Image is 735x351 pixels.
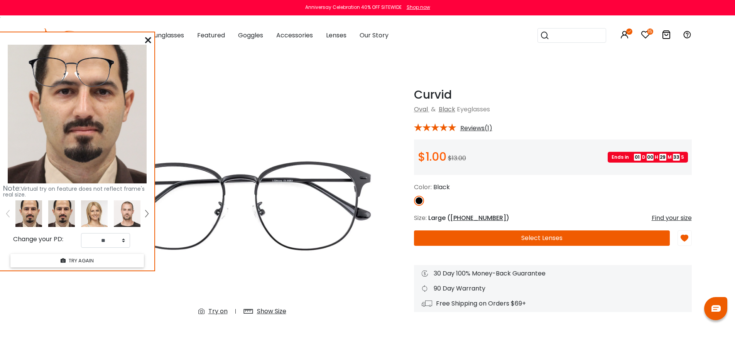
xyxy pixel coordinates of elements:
[418,148,446,165] span: $1.00
[360,31,389,40] span: Our Story
[422,269,684,278] div: 30 Day 100% Money-Back Guarantee
[276,31,313,40] span: Accessories
[15,200,42,227] img: 311188.png
[145,210,148,217] img: right.png
[101,88,383,322] img: Curvid Black Metal Eyeglasses , NosePads Frames from ABBE Glasses
[439,105,455,114] a: Black
[208,307,228,316] div: Try on
[414,183,432,191] span: Color:
[612,154,633,161] span: Ends in
[197,31,225,40] span: Featured
[257,307,286,316] div: Show Size
[326,31,346,40] span: Lenses
[305,4,402,11] div: Anniversay Celebration 40% OFF SITEWIDE
[711,305,721,312] img: chat
[634,154,641,161] span: 01
[428,213,509,222] span: Large ( )
[460,125,492,132] span: Reviews(1)
[3,183,21,193] span: Note:
[48,200,75,227] img: 311187.png
[105,31,138,40] span: Eyeglasses
[414,230,670,246] button: Select Lenses
[81,200,108,227] img: tryonModel7.png
[641,32,650,40] a: 15
[647,154,654,161] span: 00
[414,105,428,114] a: Oval
[457,105,490,114] span: Eyeglasses
[25,49,118,95] img: original.png
[642,154,645,161] span: D
[407,4,430,11] div: Shop now
[667,154,672,161] span: M
[10,254,144,267] button: TRY AGAIN
[8,45,147,183] img: 311188.png
[429,105,437,114] span: &
[647,29,653,35] i: 15
[422,299,684,308] div: Free Shipping on Orders $69+
[114,200,140,227] img: tryonModel5.png
[652,213,692,223] div: Find your size
[681,154,684,161] span: S
[44,29,89,42] img: abbeglasses.com
[433,183,450,191] span: Black
[238,31,263,40] span: Goggles
[403,4,430,10] a: Shop now
[673,154,680,161] span: 33
[659,154,666,161] span: 29
[450,213,506,222] span: [PHONE_NUMBER]
[3,185,145,198] span: Virtual try on feature does not reflect frame's real size.
[6,210,9,217] img: left.png
[414,88,692,102] h1: Curvid
[422,284,684,293] div: 90 Day Warranty
[151,31,184,40] span: Sunglasses
[448,154,466,163] span: $13.00
[655,154,658,161] span: H
[414,213,427,222] span: Size:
